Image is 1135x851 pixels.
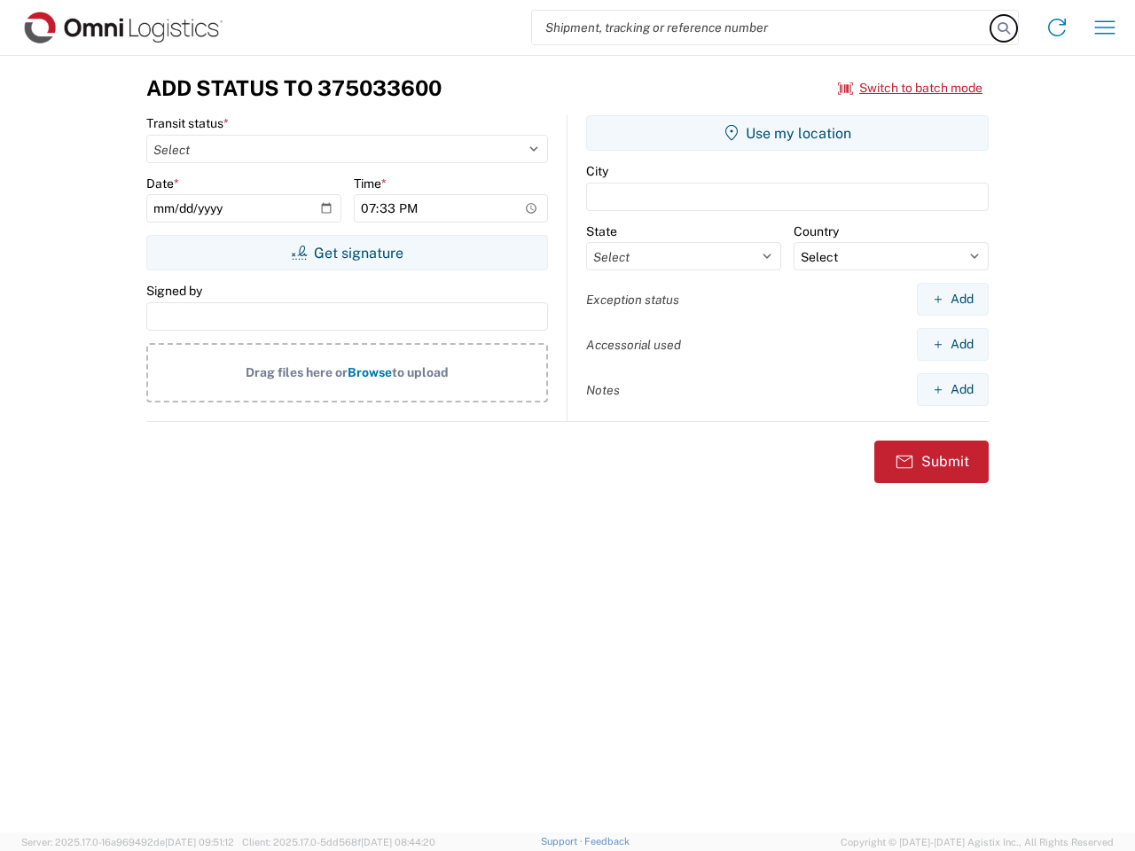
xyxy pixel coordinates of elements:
[586,337,681,353] label: Accessorial used
[586,163,608,179] label: City
[146,176,179,191] label: Date
[541,836,585,847] a: Support
[348,365,392,379] span: Browse
[361,837,435,847] span: [DATE] 08:44:20
[146,115,229,131] label: Transit status
[917,373,989,406] button: Add
[146,283,202,299] label: Signed by
[841,834,1114,850] span: Copyright © [DATE]-[DATE] Agistix Inc., All Rights Reserved
[838,74,982,103] button: Switch to batch mode
[917,283,989,316] button: Add
[586,292,679,308] label: Exception status
[165,837,234,847] span: [DATE] 09:51:12
[917,328,989,361] button: Add
[146,75,442,101] h3: Add Status to 375033600
[874,441,989,483] button: Submit
[354,176,387,191] label: Time
[242,837,435,847] span: Client: 2025.17.0-5dd568f
[586,382,620,398] label: Notes
[584,836,630,847] a: Feedback
[586,223,617,239] label: State
[392,365,449,379] span: to upload
[794,223,839,239] label: Country
[146,235,548,270] button: Get signature
[246,365,348,379] span: Drag files here or
[532,11,991,44] input: Shipment, tracking or reference number
[586,115,989,151] button: Use my location
[21,837,234,847] span: Server: 2025.17.0-16a969492de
